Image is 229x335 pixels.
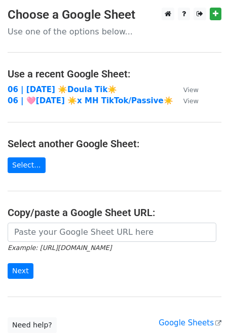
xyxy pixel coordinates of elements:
small: View [183,86,199,94]
a: View [173,85,199,94]
a: Google Sheets [159,318,221,327]
h4: Copy/paste a Google Sheet URL: [8,206,221,219]
h4: Use a recent Google Sheet: [8,68,221,80]
input: Next [8,263,33,279]
a: 06 | [DATE] ☀️Doula Tik☀️ [8,85,117,94]
small: View [183,97,199,105]
p: Use one of the options below... [8,26,221,37]
input: Paste your Google Sheet URL here [8,223,216,242]
h3: Choose a Google Sheet [8,8,221,22]
a: Select... [8,157,46,173]
a: View [173,96,199,105]
small: Example: [URL][DOMAIN_NAME] [8,244,111,252]
a: Need help? [8,317,57,333]
a: 06 | 🩷[DATE] ☀️x MH TikTok/Passive☀️ [8,96,173,105]
h4: Select another Google Sheet: [8,138,221,150]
